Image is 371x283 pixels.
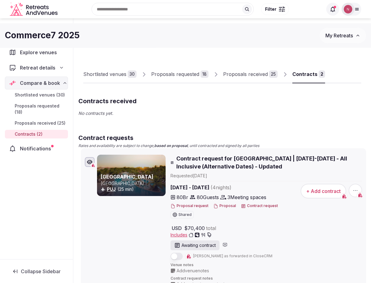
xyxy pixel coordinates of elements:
div: Proposals received [223,70,268,78]
span: ( 4 night s ) [211,184,231,191]
div: $70,400 [171,225,294,232]
img: Nathalia Bilotti [344,5,352,13]
span: [DATE] - [DATE] [171,184,294,191]
span: Explore venues [20,49,59,56]
a: Contracts2 [292,66,325,83]
a: PUJ [107,187,116,192]
div: Awaiting contract [171,240,219,250]
span: Collapse Sidebar [21,268,61,274]
a: Proposals requested (18) [5,102,68,116]
span: 80 Guests [197,194,219,201]
span: Proposals requested (18) [15,103,66,115]
span: My Retreats [325,32,353,39]
span: Compare & book [20,79,60,87]
span: USD [172,225,182,232]
span: Contract request for [GEOGRAPHIC_DATA] | [DATE]-[DATE] - All Inclusive (Alternative Dates) - Updated [176,155,362,170]
div: 30 [128,70,137,78]
a: Proposals received (25) [5,119,68,127]
a: Explore venues [5,46,68,59]
button: My Retreats [320,28,366,43]
strong: based on proposal [154,143,188,148]
span: Proposals received (25) [15,120,66,126]
span: Contracts (2) [15,131,43,137]
a: [GEOGRAPHIC_DATA] [101,174,153,180]
p: Rates and availability are subject to change, , until contracted and signed by all parties [78,143,366,149]
span: Contract request notes [171,276,362,281]
button: Filter [261,3,289,15]
div: Shortlisted venues [83,70,126,78]
a: Proposals requested18 [151,66,208,83]
h2: Contract requests [78,134,366,142]
button: + Add contract [301,184,346,198]
svg: Retreats and Venues company logo [10,2,59,16]
button: Collapse Sidebar [5,265,68,278]
button: Contract request [241,203,278,209]
span: 80 Br [177,194,188,201]
div: 25 [269,70,278,78]
span: [PERSON_NAME] as forwarded in CloseCRM [193,254,272,259]
a: Shortlisted venues (30) [5,91,68,99]
div: Contracts [292,70,317,78]
span: 3 Meeting spaces [227,194,266,201]
button: Includes [171,232,294,238]
div: 18 [200,70,208,78]
h1: Commerce7 2025 [5,29,80,41]
a: Contracts (2) [5,130,68,138]
span: Venue notes [171,262,362,268]
span: Add venue notes [177,268,209,274]
a: Visit the homepage [10,2,59,16]
p: No contracts yet. [78,110,366,116]
h2: Contracts received [78,97,366,105]
button: Proposal [213,203,236,209]
span: Notifications [20,145,54,152]
div: Proposals requested [151,70,199,78]
span: total [206,225,216,232]
span: Retreat details [20,64,55,71]
button: Proposal request [171,203,208,209]
span: Shared [178,213,192,217]
div: 2 [319,70,325,78]
div: Requested [DATE] [171,173,362,179]
div: (25 min) [101,186,164,192]
p: [GEOGRAPHIC_DATA] [101,180,164,187]
span: Shortlisted venues (30) [15,92,65,98]
span: Filter [265,6,276,12]
a: Proposals received25 [223,66,278,83]
a: Shortlisted venues30 [83,66,137,83]
a: Notifications [5,142,68,155]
